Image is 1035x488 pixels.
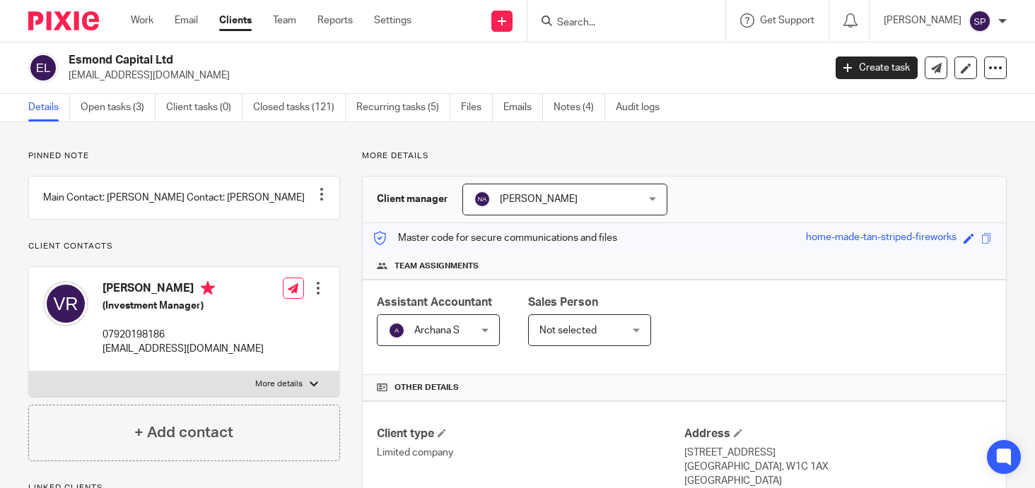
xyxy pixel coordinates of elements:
[503,94,543,121] a: Emails
[684,474,992,488] p: [GEOGRAPHIC_DATA]
[394,261,479,272] span: Team assignments
[684,460,992,474] p: [GEOGRAPHIC_DATA], W1C 1AX
[374,13,411,28] a: Settings
[528,297,598,308] span: Sales Person
[103,299,264,313] h5: (Investment Manager)
[273,13,296,28] a: Team
[43,281,88,326] img: svg%3E
[684,446,992,460] p: [STREET_ADDRESS]
[760,16,814,25] span: Get Support
[362,150,1007,162] p: More details
[131,13,153,28] a: Work
[884,13,961,28] p: [PERSON_NAME]
[373,231,617,245] p: Master code for secure communications and files
[969,10,991,32] img: svg%3E
[377,427,684,441] h4: Client type
[356,94,450,121] a: Recurring tasks (5)
[69,69,814,83] p: [EMAIL_ADDRESS][DOMAIN_NAME]
[616,94,670,121] a: Audit logs
[103,328,264,342] p: 07920198186
[253,94,346,121] a: Closed tasks (121)
[836,56,918,79] a: Create task
[377,192,448,206] h3: Client manager
[28,150,340,162] p: Pinned note
[474,191,491,208] img: svg%3E
[414,326,460,335] span: Archana S
[69,53,665,68] h2: Esmond Capital Ltd
[377,297,492,308] span: Assistant Accountant
[219,13,252,28] a: Clients
[377,446,684,460] p: Limited company
[500,194,578,204] span: [PERSON_NAME]
[554,94,605,121] a: Notes (4)
[556,17,683,30] input: Search
[201,281,215,295] i: Primary
[103,281,264,299] h4: [PERSON_NAME]
[394,382,459,393] span: Other details
[175,13,198,28] a: Email
[684,427,992,441] h4: Address
[28,53,58,83] img: svg%3E
[28,241,340,252] p: Client contacts
[461,94,493,121] a: Files
[539,326,597,335] span: Not selected
[81,94,156,121] a: Open tasks (3)
[255,379,303,390] p: More details
[134,422,233,444] h4: + Add contact
[28,94,70,121] a: Details
[103,342,264,356] p: [EMAIL_ADDRESS][DOMAIN_NAME]
[28,11,99,30] img: Pixie
[166,94,242,121] a: Client tasks (0)
[806,230,957,246] div: home-made-tan-striped-fireworks
[388,322,405,339] img: svg%3E
[317,13,353,28] a: Reports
